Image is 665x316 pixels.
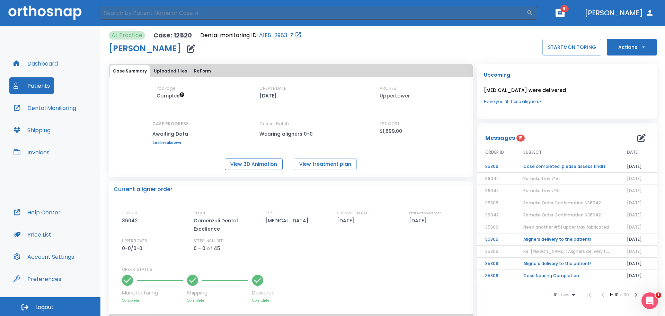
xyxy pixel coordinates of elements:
[194,244,205,253] p: 0 - 0
[187,289,248,297] p: Shipping
[265,210,274,216] p: TYPE
[259,130,322,138] p: Wearing aligners 0-0
[619,233,657,246] td: [DATE]
[484,99,650,105] a: Have you fit these aligners?
[294,159,357,170] button: View treatment plan
[627,248,642,254] span: [DATE]
[484,71,650,79] p: Upcoming
[122,244,145,253] p: 0-0/0-0
[553,292,558,297] span: 10
[152,130,189,138] p: Awaiting Data
[187,298,248,303] p: Complete
[109,44,181,53] h1: [PERSON_NAME]
[9,122,55,138] button: Shipping
[194,238,223,244] p: STEPS INCLUDED
[485,248,498,254] span: 35806
[337,210,370,216] p: SUBMISSION DATE
[252,289,275,297] p: Delivered
[485,149,504,155] span: ORDER ID
[523,212,601,218] span: Remake Order Confirmation N36042
[515,233,619,246] td: Aligners delivery to the patient!
[122,238,147,244] p: UPPER/LOWER
[265,216,311,225] p: [MEDICAL_DATA]
[523,200,601,206] span: Remake Order Confirmation N36042
[259,85,286,92] p: CREATE DATE
[515,270,619,282] td: Case Nearing Completion
[122,289,183,297] p: Manufacturing
[337,216,357,225] p: [DATE]
[484,86,650,94] p: [MEDICAL_DATA] were delivered
[259,92,277,100] p: [DATE]
[110,65,471,77] div: tabs
[627,176,642,181] span: [DATE]
[523,188,560,194] span: Remake tray #51
[558,292,569,297] span: rows
[409,216,429,225] p: [DATE]
[225,159,283,170] button: View 3D Animation
[656,292,661,298] span: 1
[485,134,515,142] p: Messages
[194,210,206,216] p: OFFICE
[409,210,441,216] p: ESTIMATED SHIP DATE
[380,92,410,100] p: UpperLower
[607,39,657,55] button: Actions
[200,31,302,40] div: Open patient in dental monitoring portal
[122,298,183,303] p: Complete
[516,135,525,142] span: 15
[110,65,150,77] button: Case Summary
[380,121,400,127] p: EST COST
[9,271,65,287] button: Preferences
[523,149,542,155] span: SUBJECT
[619,270,657,282] td: [DATE]
[610,292,620,298] span: 1 - 10
[515,258,619,270] td: Aligners delivery to the patient!
[641,292,658,309] iframe: Intercom live chat
[627,149,638,155] span: DATE
[9,100,80,116] button: Dental Monitoring
[477,258,515,270] td: 35806
[60,276,66,282] div: Tooltip anchor
[619,161,657,173] td: [DATE]
[627,200,642,206] span: [DATE]
[9,77,54,94] button: Patients
[151,65,190,77] button: Uploaded files
[252,298,275,303] p: Complete
[200,31,258,40] p: Dental monitoring ID:
[9,55,62,72] button: Dashboard
[157,85,175,92] p: Package
[214,244,220,253] p: 45
[620,292,629,298] span: of 30
[9,226,55,243] a: Price List
[153,31,192,40] p: Case: 12520
[515,161,619,173] td: Case completed, please assess final result!
[114,185,172,194] p: Current aligner order
[9,248,78,265] button: Account Settings
[112,31,142,40] p: At Practice
[380,85,396,92] p: ARCHES
[9,204,65,221] button: Help Center
[523,176,560,181] span: Remake tray #51
[560,5,569,12] span: 91
[9,144,54,161] a: Invoices
[485,176,499,181] span: 36042
[380,127,402,135] p: $1,699.00
[8,6,82,20] img: Orthosnap
[122,266,468,273] p: ORDER STATUS
[259,31,293,40] a: A1E8-2983-Z
[152,121,189,127] p: CASE PROGRESS
[627,224,642,230] span: [DATE]
[157,92,185,99] span: Up to 50 Steps (100 aligners)
[619,258,657,270] td: [DATE]
[627,212,642,218] span: [DATE]
[485,200,498,206] span: 35806
[122,216,140,225] p: 36042
[259,121,322,127] p: Current Batch
[122,210,138,216] p: ORDER ID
